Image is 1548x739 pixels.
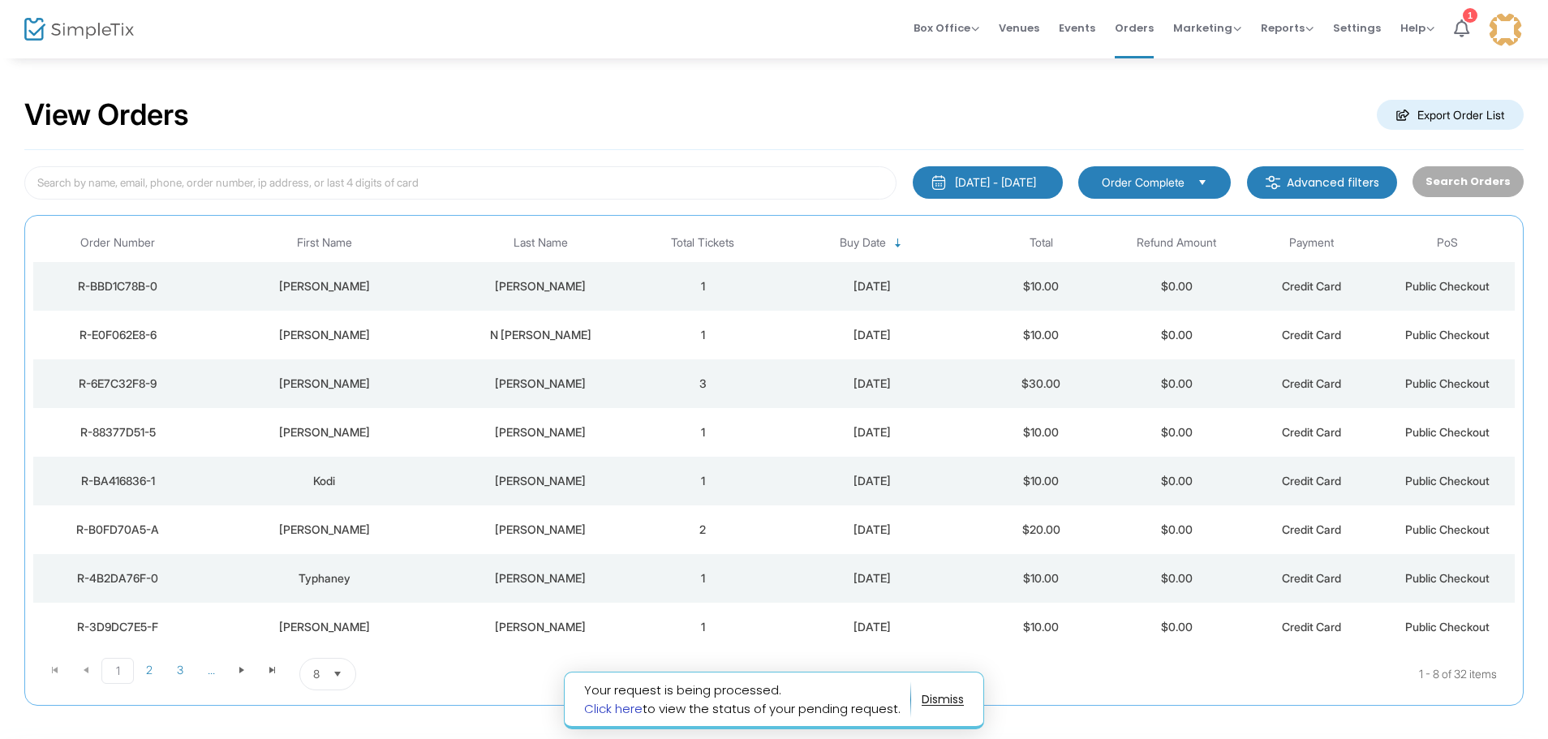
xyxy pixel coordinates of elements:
div: Bennett [450,570,631,586]
td: $10.00 [974,554,1109,603]
div: Kodi [206,473,441,489]
div: Sheridan [450,522,631,538]
div: Data table [33,224,1515,651]
span: Public Checkout [1405,620,1490,634]
td: $10.00 [974,603,1109,651]
td: 1 [635,262,771,311]
td: $0.00 [1109,603,1245,651]
span: Sortable [892,237,905,250]
td: $0.00 [1109,505,1245,554]
button: dismiss [922,687,964,713]
td: 2 [635,505,771,554]
span: 8 [313,666,320,682]
span: Credit Card [1282,620,1341,634]
div: ERNEST [206,327,441,343]
span: Credit Card [1282,425,1341,439]
td: $0.00 [1109,457,1245,505]
span: PoS [1437,236,1458,250]
td: 3 [635,359,771,408]
div: Milo [206,522,441,538]
span: Public Checkout [1405,571,1490,585]
div: [DATE] - [DATE] [955,174,1036,191]
td: 1 [635,554,771,603]
td: $0.00 [1109,408,1245,457]
span: Help [1400,20,1434,36]
div: 8/18/2025 [775,424,970,440]
span: Page 3 [165,658,196,682]
img: monthly [931,174,947,191]
td: $10.00 [974,262,1109,311]
m-button: Advanced filters [1247,166,1397,199]
div: R-3D9DC7E5-F [37,619,198,635]
div: R-88377D51-5 [37,424,198,440]
td: $0.00 [1109,262,1245,311]
div: Uriel [206,376,441,392]
span: Buy Date [840,236,886,250]
span: Box Office [914,20,979,36]
td: $10.00 [974,311,1109,359]
div: N ALANIZ JR [450,327,631,343]
span: Page 2 [134,658,165,682]
a: Click here [584,700,643,717]
th: Refund Amount [1109,224,1245,262]
kendo-pager-info: 1 - 8 of 32 items [518,658,1497,690]
div: R-BA416836-1 [37,473,198,489]
div: 8/18/2025 [775,278,970,294]
span: Credit Card [1282,376,1341,390]
span: Last Name [514,236,568,250]
div: R-6E7C32F8-9 [37,376,198,392]
div: John [206,424,441,440]
td: $10.00 [974,457,1109,505]
input: Search by name, email, phone, order number, ip address, or last 4 digits of card [24,166,897,200]
button: Select [1191,174,1214,191]
span: Page 1 [101,658,134,684]
span: Go to the next page [235,664,248,677]
div: Juliano [450,473,631,489]
div: 1 [1463,8,1477,23]
div: R-B0FD70A5-A [37,522,198,538]
div: Jay [206,278,441,294]
span: Go to the next page [226,658,257,682]
div: R-E0F062E8-6 [37,327,198,343]
span: Go to the last page [266,664,279,677]
td: 1 [635,408,771,457]
div: Bishop [450,424,631,440]
span: Public Checkout [1405,279,1490,293]
div: 8/18/2025 [775,376,970,392]
div: John [206,619,441,635]
div: 8/17/2025 [775,570,970,586]
span: Credit Card [1282,522,1341,536]
td: $0.00 [1109,311,1245,359]
div: 8/18/2025 [775,473,970,489]
span: Events [1059,7,1095,49]
th: Total [974,224,1109,262]
span: Credit Card [1282,279,1341,293]
span: Public Checkout [1405,376,1490,390]
span: Orders [1115,7,1154,49]
td: $0.00 [1109,554,1245,603]
span: First Name [297,236,352,250]
span: Page 4 [196,658,226,682]
button: [DATE] - [DATE] [913,166,1063,199]
span: Payment [1289,236,1334,250]
td: 1 [635,311,771,359]
div: R-4B2DA76F-0 [37,570,198,586]
span: Reports [1261,20,1314,36]
td: 1 [635,603,771,651]
div: Chacon [450,376,631,392]
span: Public Checkout [1405,474,1490,488]
span: Credit Card [1282,571,1341,585]
span: Marketing [1173,20,1241,36]
div: 8/17/2025 [775,619,970,635]
span: Order Complete [1102,174,1185,191]
span: Venues [999,7,1039,49]
th: Total Tickets [635,224,771,262]
div: R-BBD1C78B-0 [37,278,198,294]
span: Public Checkout [1405,328,1490,342]
span: Public Checkout [1405,522,1490,536]
button: Select [326,659,349,690]
span: Order Number [80,236,155,250]
div: 8/18/2025 [775,327,970,343]
td: $30.00 [974,359,1109,408]
span: Settings [1333,7,1381,49]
